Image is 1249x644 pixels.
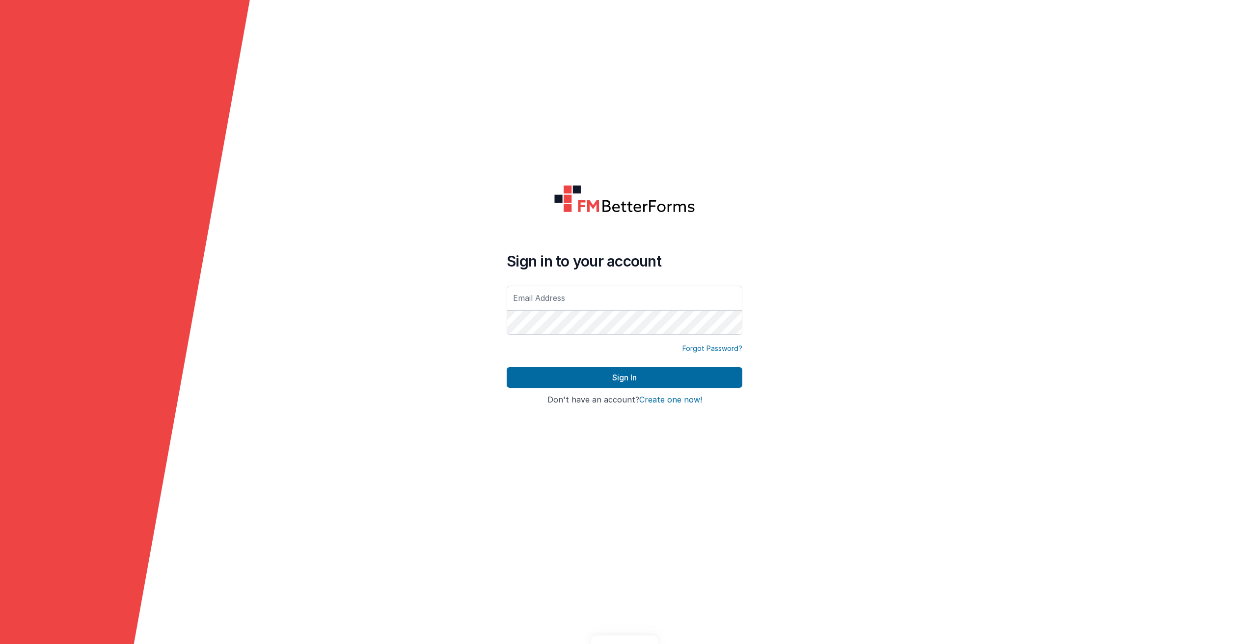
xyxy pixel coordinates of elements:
[682,344,742,353] a: Forgot Password?
[507,396,742,404] h4: Don't have an account?
[507,286,742,310] input: Email Address
[639,396,702,404] button: Create one now!
[507,252,742,270] h4: Sign in to your account
[507,367,742,388] button: Sign In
